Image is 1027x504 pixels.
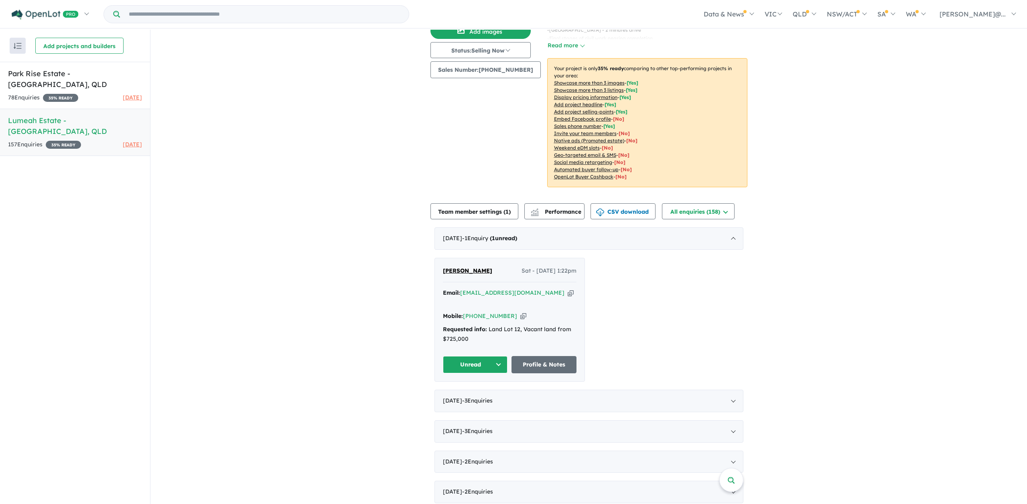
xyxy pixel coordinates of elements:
span: 1 [492,235,495,242]
p: - [GEOGRAPHIC_DATA] - 2 minutes drive [547,26,693,34]
button: All enquiries (158) [662,203,735,219]
u: Native ads (Promoted estate) [554,138,624,144]
span: [ Yes ] [619,94,631,100]
u: Showcase more than 3 listings [554,87,624,93]
img: download icon [596,208,604,217]
span: [No] [614,159,625,165]
a: [PHONE_NUMBER] [463,312,517,320]
div: [DATE] [434,390,743,412]
button: Add images [430,23,531,39]
span: 35 % READY [46,141,81,149]
u: Embed Facebook profile [554,116,611,122]
h5: Lumeah Estate - [GEOGRAPHIC_DATA] , QLD [8,115,142,137]
span: Performance [532,208,581,215]
img: line-chart.svg [531,208,538,213]
span: - 3 Enquir ies [462,397,493,404]
u: Weekend eDM slots [554,145,600,151]
span: [ Yes ] [605,101,616,107]
div: [DATE] [434,451,743,473]
button: Performance [524,203,585,219]
button: Copy [520,312,526,320]
button: Sales Number:[PHONE_NUMBER] [430,61,541,78]
span: [DATE] [123,94,142,101]
span: [ No ] [613,116,624,122]
u: Automated buyer follow-up [554,166,619,172]
span: [No] [621,166,632,172]
u: OpenLot Buyer Cashback [554,174,613,180]
span: [No] [602,145,613,151]
button: CSV download [591,203,656,219]
div: Land Lot 12, Vacant land from $725,000 [443,325,576,344]
button: Status:Selling Now [430,42,531,58]
div: 157 Enquir ies [8,140,81,150]
img: bar-chart.svg [531,211,539,216]
strong: Email: [443,289,460,296]
span: [No] [626,138,637,144]
u: Sales phone number [554,123,601,129]
span: - 1 Enquir y [462,235,517,242]
div: [DATE] [434,227,743,250]
b: 35 % ready [598,65,624,71]
span: 35 % READY [43,94,78,102]
div: [DATE] [434,420,743,443]
strong: Mobile: [443,312,463,320]
button: Read more [547,41,585,50]
u: Display pricing information [554,94,617,100]
span: [PERSON_NAME] [443,267,492,274]
span: [No] [618,152,629,158]
span: [ No ] [619,130,630,136]
h5: Park Rise Estate - [GEOGRAPHIC_DATA] , QLD [8,68,142,90]
div: 78 Enquir ies [8,93,78,103]
u: Geo-targeted email & SMS [554,152,616,158]
u: Showcase more than 3 images [554,80,625,86]
button: Unread [443,356,508,373]
span: [ Yes ] [627,80,638,86]
button: Add projects and builders [35,38,124,54]
span: [ Yes ] [616,109,627,115]
u: Social media retargeting [554,159,612,165]
button: Copy [568,289,574,297]
span: [No] [615,174,627,180]
span: [PERSON_NAME]@... [940,10,1006,18]
span: Sat - [DATE] 1:22pm [522,266,576,276]
u: Add project headline [554,101,603,107]
a: Profile & Notes [511,356,576,373]
span: [ Yes ] [603,123,615,129]
strong: Requested info: [443,326,487,333]
span: - 2 Enquir ies [462,458,493,465]
span: [DATE] [123,141,142,148]
input: Try estate name, suburb, builder or developer [122,6,407,23]
u: Invite your team members [554,130,617,136]
button: Team member settings (1) [430,203,518,219]
a: [PERSON_NAME] [443,266,492,276]
span: 1 [505,208,509,215]
span: [ Yes ] [626,87,637,93]
strong: ( unread) [490,235,517,242]
span: - 2 Enquir ies [462,488,493,495]
p: Your project is only comparing to other top-performing projects in your area: - - - - - - - - - -... [547,58,747,187]
img: Openlot PRO Logo White [12,10,79,20]
div: [DATE] [434,481,743,503]
a: [EMAIL_ADDRESS][DOMAIN_NAME] [460,289,564,296]
span: - 3 Enquir ies [462,427,493,435]
u: Add project selling-points [554,109,614,115]
img: sort.svg [14,43,22,49]
p: - Final stages of civil work nearing completion [547,34,693,43]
